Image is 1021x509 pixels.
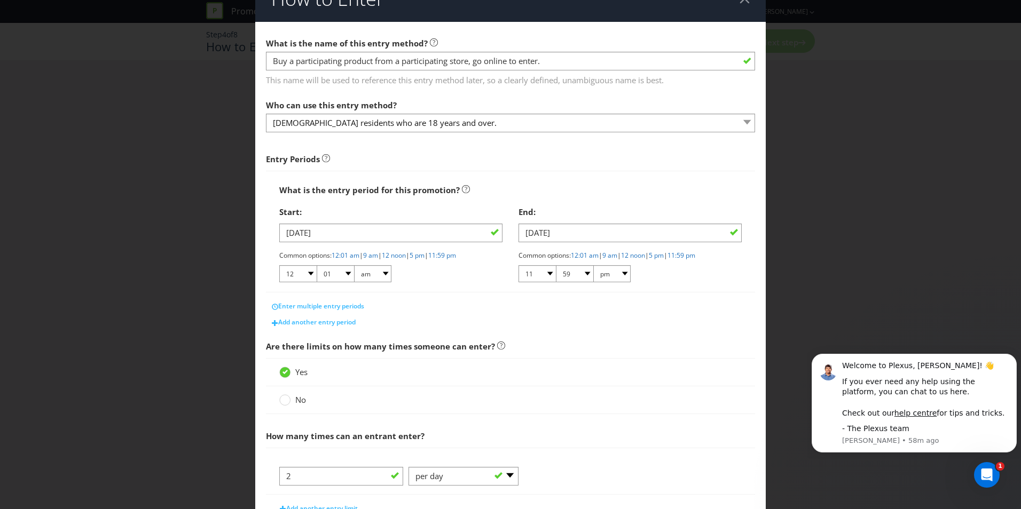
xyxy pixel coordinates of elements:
[664,251,667,260] span: |
[974,462,1000,488] iframe: Intercom live chat
[602,251,617,260] a: 9 am
[617,251,621,260] span: |
[278,301,364,311] span: Enter multiple entry periods
[807,344,1021,459] iframe: Intercom notifications message
[278,317,356,327] span: Add another entry period
[266,298,370,314] button: Enter multiple entry periods
[621,251,645,260] a: 12 noon
[266,431,425,441] span: How many times can an entrant enter?
[649,251,664,260] a: 5 pm
[519,201,742,223] div: End:
[428,251,456,260] a: 11:59 pm
[410,251,425,260] a: 5 pm
[266,154,320,164] strong: Entry Periods
[295,367,308,377] span: Yes
[279,224,502,242] input: DD/MM/YY
[519,251,571,260] span: Common options:
[279,251,332,260] span: Common options:
[266,341,495,352] span: Are there limits on how many times someone can enter?
[279,185,460,195] span: What is the entry period for this promotion?
[382,251,406,260] a: 12 noon
[406,251,410,260] span: |
[571,251,599,260] a: 12:01 am
[378,251,382,260] span: |
[599,251,602,260] span: |
[519,224,742,242] input: DD/MM/YY
[645,251,649,260] span: |
[332,251,359,260] a: 12:01 am
[996,462,1004,471] span: 1
[266,100,397,110] span: Who can use this entry method?
[359,251,363,260] span: |
[363,251,378,260] a: 9 am
[295,394,306,405] span: No
[279,201,502,223] div: Start:
[266,38,428,49] span: What is the name of this entry method?
[266,314,362,330] button: Add another entry period
[425,251,428,260] span: |
[667,251,695,260] a: 11:59 pm
[266,71,755,86] span: This name will be used to reference this entry method later, so a clearly defined, unambiguous na...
